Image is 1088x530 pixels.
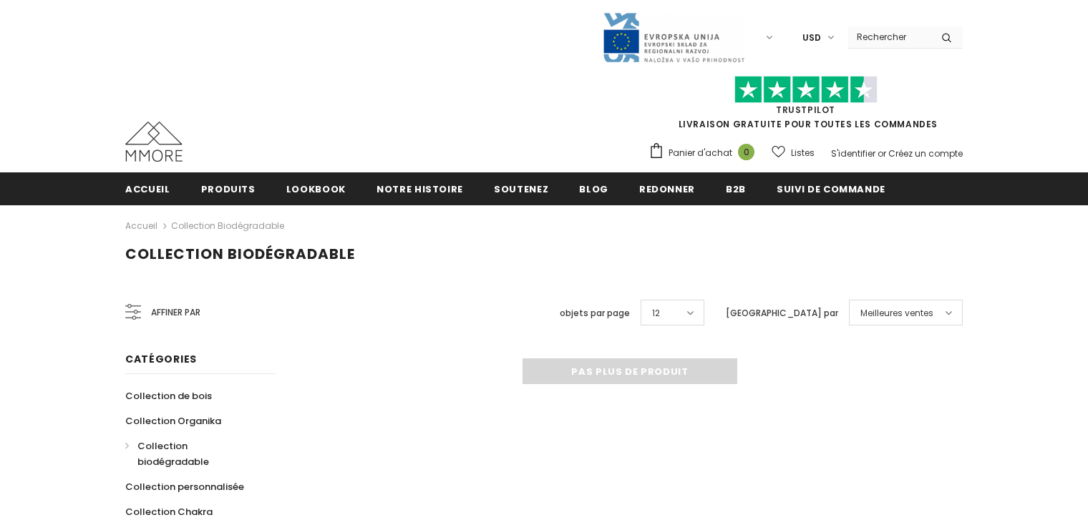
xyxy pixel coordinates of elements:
span: Collection biodégradable [137,439,209,468]
a: Créez un compte [888,147,963,160]
a: Lookbook [286,172,346,205]
span: B2B [726,182,746,196]
img: Cas MMORE [125,122,183,162]
img: Faites confiance aux étoiles pilotes [734,76,878,104]
span: Collection Chakra [125,505,213,519]
a: Accueil [125,172,170,205]
a: Collection biodégradable [171,220,284,232]
a: soutenez [494,172,548,205]
span: Panier d'achat [669,146,732,160]
label: objets par page [560,306,630,320]
span: Redonner [639,182,695,196]
span: Collection Organika [125,414,221,428]
span: Collection personnalisée [125,480,244,494]
a: Suivi de commande [777,172,885,205]
a: Javni Razpis [602,31,745,43]
a: Collection biodégradable [125,433,260,474]
span: Catégories [125,352,197,366]
span: Affiner par [151,305,200,320]
a: Notre histoire [377,172,463,205]
span: Produits [201,182,256,196]
a: Produits [201,172,256,205]
span: Meilleures ventes [860,306,933,320]
span: Collection biodégradable [125,244,355,264]
a: Accueil [125,217,157,235]
a: S'identifier [831,147,875,160]
a: Blog [579,172,608,205]
a: Collection de bois [125,383,212,408]
span: or [878,147,886,160]
a: Collection personnalisée [125,474,244,499]
a: TrustPilot [776,104,835,116]
a: Redonner [639,172,695,205]
span: USD [802,31,821,45]
a: Collection Organika [125,408,221,433]
span: Blog [579,182,608,196]
a: Listes [772,140,815,165]
span: Accueil [125,182,170,196]
span: soutenez [494,182,548,196]
span: Suivi de commande [777,182,885,196]
input: Search Site [848,26,931,47]
a: B2B [726,172,746,205]
span: Lookbook [286,182,346,196]
span: Listes [791,146,815,160]
label: [GEOGRAPHIC_DATA] par [726,306,838,320]
a: Collection Chakra [125,499,213,524]
span: 12 [652,306,660,320]
span: LIVRAISON GRATUITE POUR TOUTES LES COMMANDES [649,82,963,130]
span: 0 [738,144,754,160]
span: Collection de bois [125,389,212,403]
a: Panier d'achat 0 [649,142,762,164]
span: Notre histoire [377,182,463,196]
img: Javni Razpis [602,11,745,64]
